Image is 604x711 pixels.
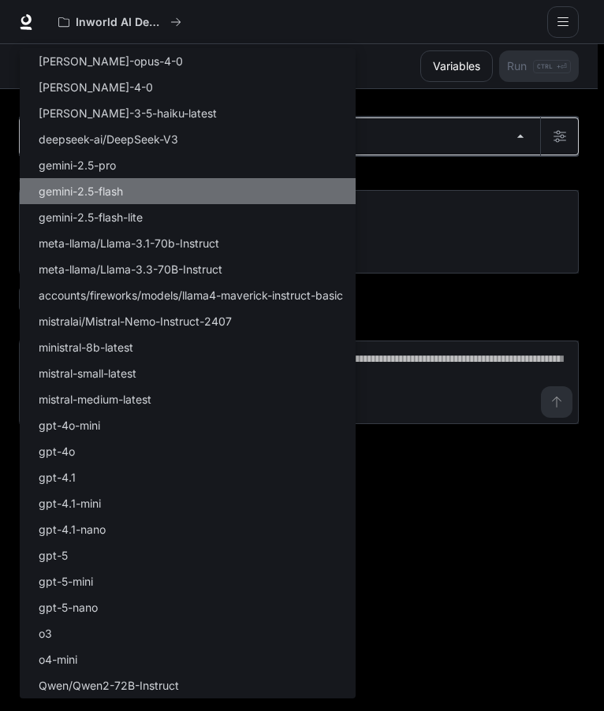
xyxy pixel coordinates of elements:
[39,625,52,642] p: o3
[39,235,219,251] p: meta-llama/Llama-3.1-70b-Instruct
[39,521,106,538] p: gpt-4.1-nano
[39,677,179,694] p: Qwen/Qwen2-72B-Instruct
[39,391,151,408] p: mistral-medium-latest
[39,313,232,329] p: mistralai/Mistral-Nemo-Instruct-2407
[39,417,100,434] p: gpt-4o-mini
[39,443,75,460] p: gpt-4o
[39,365,136,382] p: mistral-small-latest
[39,183,123,199] p: gemini-2.5-flash
[39,495,101,512] p: gpt-4.1-mini
[39,105,217,121] p: [PERSON_NAME]-3-5-haiku-latest
[39,157,116,173] p: gemini-2.5-pro
[39,261,222,277] p: meta-llama/Llama-3.3-70B-Instruct
[39,79,153,95] p: [PERSON_NAME]-4-0
[39,599,98,616] p: gpt-5-nano
[39,573,93,590] p: gpt-5-mini
[39,53,183,69] p: [PERSON_NAME]-opus-4-0
[39,339,133,355] p: ministral-8b-latest
[39,547,68,564] p: gpt-5
[39,651,77,668] p: o4-mini
[39,209,143,225] p: gemini-2.5-flash-lite
[39,131,178,147] p: deepseek-ai/DeepSeek-V3
[39,287,343,303] p: accounts/fireworks/models/llama4-maverick-instruct-basic
[39,469,76,486] p: gpt-4.1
